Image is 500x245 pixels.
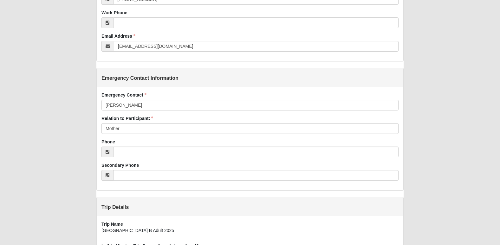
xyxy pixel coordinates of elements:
label: Email Address [101,33,135,39]
label: Emergency Contact [101,92,146,98]
h4: Emergency Contact Information [101,75,399,81]
label: Secondary Phone [101,162,139,168]
h4: Trip Details [101,204,399,210]
label: Phone [101,139,115,145]
div: [GEOGRAPHIC_DATA] B Adult 2025 [101,227,399,238]
label: Work Phone [101,9,127,16]
label: Relation to Participant: [101,115,153,122]
label: Trip Name [101,221,123,227]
